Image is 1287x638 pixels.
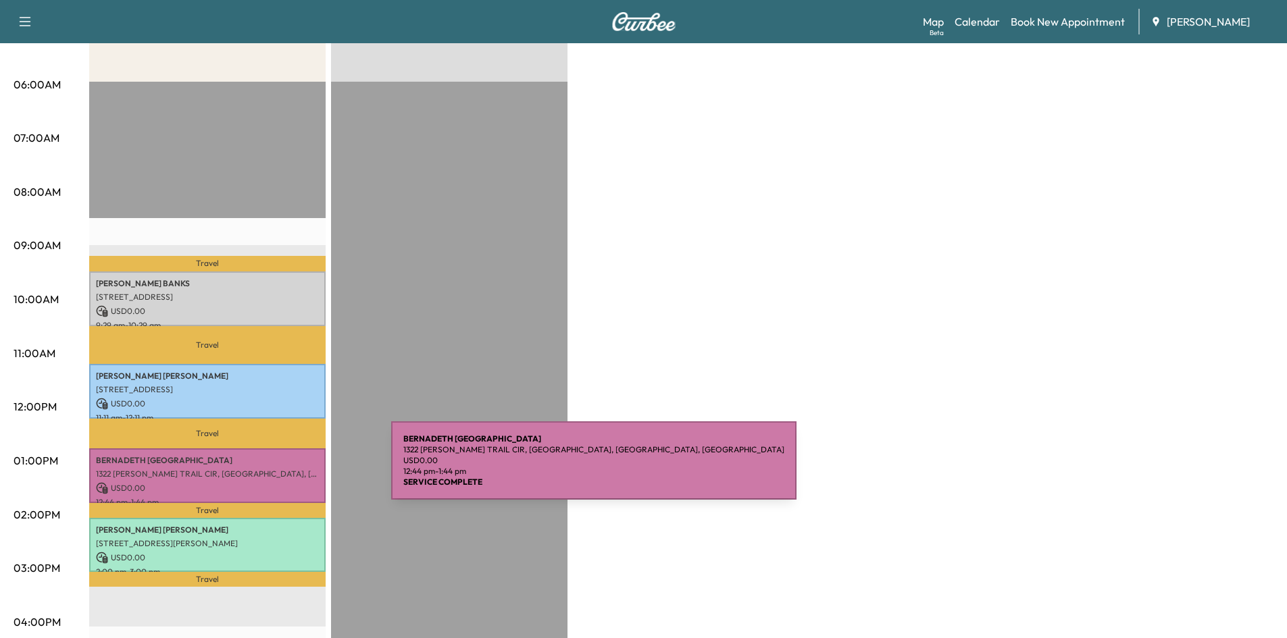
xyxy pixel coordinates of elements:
p: 08:00AM [14,184,61,200]
p: 12:00PM [14,398,57,415]
p: 01:00PM [14,452,58,469]
div: Beta [930,28,944,38]
a: Calendar [955,14,1000,30]
p: 04:00PM [14,614,61,630]
p: 2:00 pm - 3:00 pm [96,566,319,577]
p: BERNADETH [GEOGRAPHIC_DATA] [96,455,319,466]
p: 07:00AM [14,130,59,146]
p: 9:29 am - 10:29 am [96,320,319,331]
p: 03:00PM [14,560,60,576]
p: 11:11 am - 12:11 pm [96,413,319,423]
p: Travel [89,419,326,448]
p: USD 0.00 [96,482,319,494]
p: [PERSON_NAME] BANKS [96,278,319,289]
p: Travel [89,256,326,271]
img: Curbee Logo [611,12,676,31]
p: USD 0.00 [96,552,319,564]
p: [PERSON_NAME] [PERSON_NAME] [96,525,319,535]
p: 02:00PM [14,506,60,523]
p: 09:00AM [14,237,61,253]
p: [STREET_ADDRESS] [96,292,319,302]
p: Travel [89,326,326,365]
p: [STREET_ADDRESS] [96,384,319,395]
span: [PERSON_NAME] [1167,14,1250,30]
p: [PERSON_NAME] [PERSON_NAME] [96,371,319,381]
p: 12:44 pm - 1:44 pm [96,497,319,508]
p: 1322 [PERSON_NAME] TRAIL CIR, [GEOGRAPHIC_DATA], [GEOGRAPHIC_DATA], [GEOGRAPHIC_DATA] [96,469,319,479]
a: Book New Appointment [1011,14,1125,30]
p: 06:00AM [14,76,61,92]
p: 11:00AM [14,345,55,361]
p: [STREET_ADDRESS][PERSON_NAME] [96,538,319,549]
p: 10:00AM [14,291,59,307]
p: USD 0.00 [96,398,319,410]
p: Travel [89,572,326,587]
p: Travel [89,503,326,518]
p: USD 0.00 [96,305,319,317]
a: MapBeta [923,14,944,30]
